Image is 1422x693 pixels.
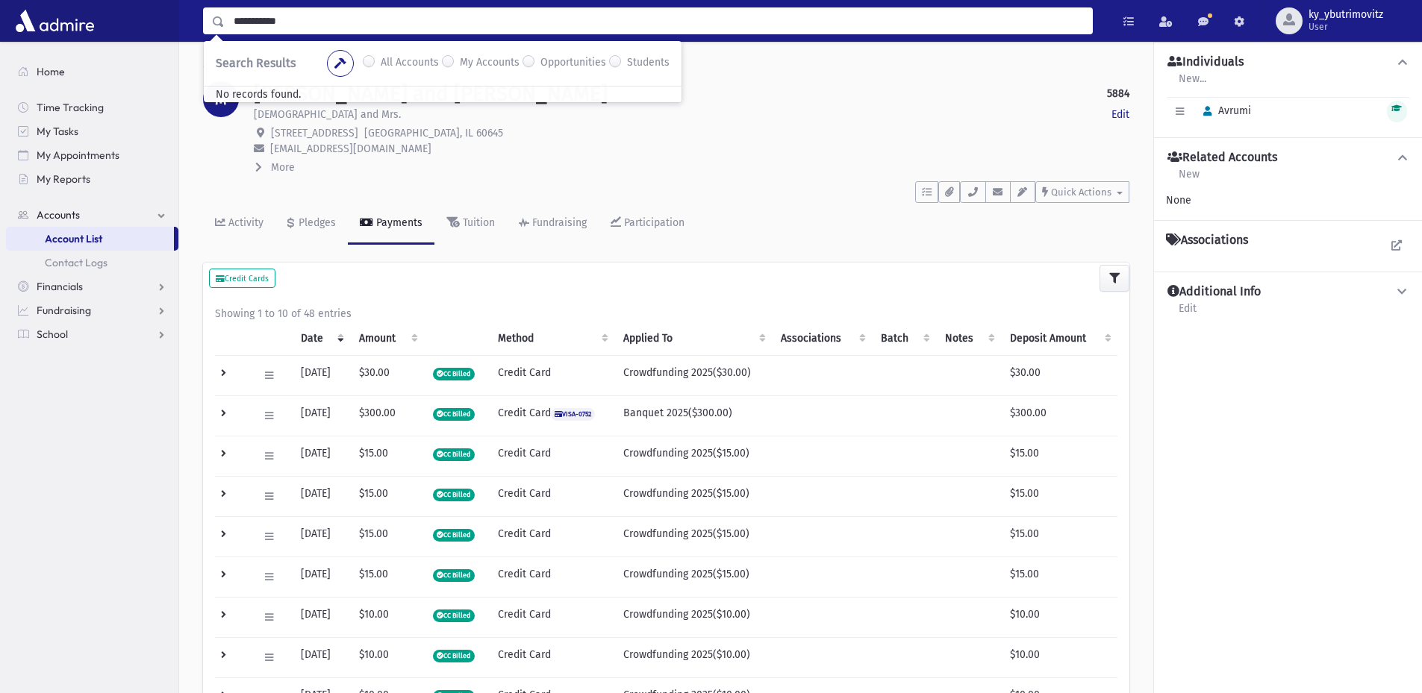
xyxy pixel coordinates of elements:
td: [DATE] [292,637,350,677]
td: Crowdfunding 2025($15.00) [614,476,773,516]
span: Account List [45,232,102,245]
span: My Reports [37,172,90,186]
div: Fundraising [529,216,587,229]
a: Time Tracking [6,95,178,119]
span: No records found. [204,76,313,113]
td: [DATE] [292,516,350,556]
span: Home [37,65,65,78]
td: Crowdfunding 2025($30.00) [614,355,773,395]
td: Credit Card [489,597,614,637]
label: My Accounts [460,54,520,72]
a: Fundraising [6,298,178,322]
a: Fundraising [507,203,599,245]
span: CC Billed [433,650,475,662]
th: Deposit Amount: activate to sort column ascending [1001,322,1117,356]
span: VISA-0752 [551,408,596,421]
td: $15.00 [350,436,424,476]
a: Activity [203,203,275,245]
td: [DATE] [292,597,350,637]
button: Additional Info [1166,284,1410,300]
td: Credit Card [489,436,614,476]
a: Payments [348,203,434,245]
div: Payments [373,216,422,229]
td: Credit Card [489,395,614,436]
td: [DATE] [292,355,350,395]
th: Applied To: activate to sort column ascending [614,322,773,356]
td: Credit Card [489,516,614,556]
th: Amount: activate to sort column ascending [350,322,424,356]
td: Credit Card [489,476,614,516]
h4: Additional Info [1167,284,1261,300]
span: [GEOGRAPHIC_DATA], IL 60645 [364,127,503,139]
td: $15.00 [1001,516,1117,556]
th: Method: activate to sort column ascending [489,322,614,356]
span: Fundraising [37,304,91,317]
a: Participation [599,203,696,245]
h4: Individuals [1167,54,1244,70]
td: $30.00 [350,355,424,395]
div: Showing 1 to 10 of 48 entries [215,306,1117,322]
strong: 5884 [1107,86,1129,101]
td: Credit Card [489,556,614,597]
a: New... [1178,70,1207,97]
span: CC Billed [433,529,475,542]
td: Crowdfunding 2025($15.00) [614,556,773,597]
nav: breadcrumb [203,60,258,81]
td: $15.00 [350,556,424,597]
a: Home [6,60,178,84]
span: Financials [37,280,83,293]
button: Related Accounts [1166,150,1410,166]
td: $15.00 [350,516,424,556]
td: $300.00 [350,395,424,436]
td: Credit Card [489,355,614,395]
td: Banquet 2025($300.00) [614,395,773,436]
span: User [1309,21,1383,33]
td: $10.00 [350,637,424,677]
p: [DEMOGRAPHIC_DATA] and Mrs. [254,107,401,122]
td: [DATE] [292,476,350,516]
span: CC Billed [433,448,475,461]
span: My Appointments [37,148,119,162]
td: Crowdfunding 2025($15.00) [614,436,773,476]
td: [DATE] [292,556,350,597]
a: Edit [1178,300,1197,327]
a: Edit [1111,107,1129,122]
button: Individuals [1166,54,1410,70]
a: Account List [6,227,174,251]
h4: Related Accounts [1167,150,1277,166]
div: Tuition [460,216,495,229]
label: Students [627,54,670,72]
th: Batch: activate to sort column ascending [872,322,936,356]
span: School [37,327,68,341]
a: Pledges [275,203,348,245]
span: Time Tracking [37,101,104,114]
a: My Reports [6,167,178,191]
a: Tuition [434,203,507,245]
span: More [271,161,295,174]
td: Crowdfunding 2025($15.00) [614,516,773,556]
td: $300.00 [1001,395,1117,436]
img: AdmirePro [12,6,98,36]
td: [DATE] [292,436,350,476]
th: Date: activate to sort column ascending [292,322,350,356]
div: Activity [225,216,263,229]
h4: Associations [1166,233,1248,248]
td: $10.00 [1001,637,1117,677]
a: Financials [6,275,178,298]
td: $10.00 [1001,597,1117,637]
button: Quick Actions [1035,181,1129,203]
input: Search [225,7,1092,34]
span: ky_ybutrimovitz [1309,9,1383,21]
div: M [203,81,239,117]
td: $30.00 [1001,355,1117,395]
label: All Accounts [381,54,439,72]
div: Pledges [296,216,336,229]
span: My Tasks [37,125,78,138]
td: $15.00 [1001,436,1117,476]
button: Credit Cards [209,269,275,288]
th: Notes: activate to sort column ascending [936,322,1001,356]
span: Avrumi [1197,104,1251,117]
div: None [1166,192,1410,208]
span: CC Billed [433,489,475,501]
span: Quick Actions [1051,186,1111,198]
